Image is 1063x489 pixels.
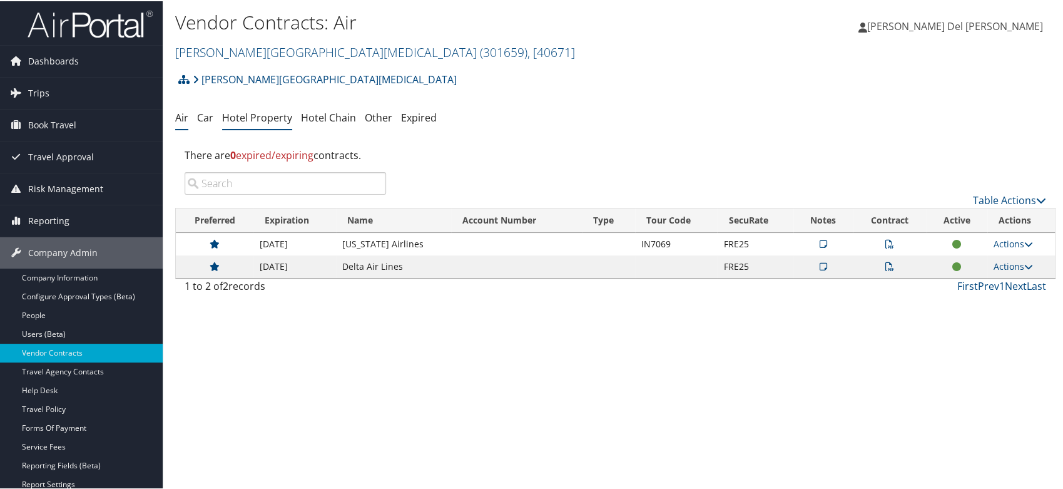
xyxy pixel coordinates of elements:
span: Dashboards [28,44,79,76]
span: Risk Management [28,172,103,203]
img: airportal-logo.png [28,8,153,38]
th: Contract: activate to sort column ascending [853,207,927,232]
th: Name: activate to sort column ascending [336,207,451,232]
td: [DATE] [253,232,336,254]
span: expired/expiring [230,147,313,161]
span: Travel Approval [28,140,94,172]
th: Notes: activate to sort column ascending [793,207,853,232]
div: There are contracts. [175,137,1055,171]
span: [PERSON_NAME] Del [PERSON_NAME] [867,18,1043,32]
span: Trips [28,76,49,108]
span: 2 [223,278,228,292]
a: Next [1005,278,1027,292]
a: Prev [978,278,999,292]
td: [US_STATE] Airlines [336,232,451,254]
div: 1 to 2 of records [185,277,386,299]
a: Actions [994,259,1033,271]
th: Account Number: activate to sort column ascending [451,207,582,232]
td: Delta Air Lines [336,254,451,277]
a: Hotel Chain [301,110,356,123]
a: Other [365,110,392,123]
th: Expiration: activate to sort column ascending [253,207,336,232]
td: IN7069 [635,232,718,254]
a: Expired [401,110,437,123]
a: First [957,278,978,292]
a: 1 [999,278,1005,292]
th: Type: activate to sort column ascending [582,207,635,232]
td: FRE25 [717,232,793,254]
td: FRE25 [717,254,793,277]
span: Book Travel [28,108,76,140]
span: ( 301659 ) [480,43,527,59]
td: [DATE] [253,254,336,277]
th: Actions [987,207,1055,232]
a: [PERSON_NAME][GEOGRAPHIC_DATA][MEDICAL_DATA] [175,43,575,59]
span: , [ 40671 ] [527,43,575,59]
input: Search [185,171,386,193]
th: Preferred: activate to sort column ascending [176,207,253,232]
a: Car [197,110,213,123]
th: Active: activate to sort column ascending [927,207,987,232]
h1: Vendor Contracts: Air [175,8,762,34]
a: [PERSON_NAME][GEOGRAPHIC_DATA][MEDICAL_DATA] [193,66,457,91]
th: SecuRate: activate to sort column ascending [717,207,793,232]
a: Table Actions [973,192,1046,206]
span: Reporting [28,204,69,235]
th: Tour Code: activate to sort column ascending [635,207,718,232]
strong: 0 [230,147,236,161]
span: Company Admin [28,236,98,267]
a: [PERSON_NAME] Del [PERSON_NAME] [858,6,1055,44]
a: Actions [994,237,1033,249]
a: Hotel Property [222,110,292,123]
a: Air [175,110,188,123]
a: Last [1027,278,1046,292]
